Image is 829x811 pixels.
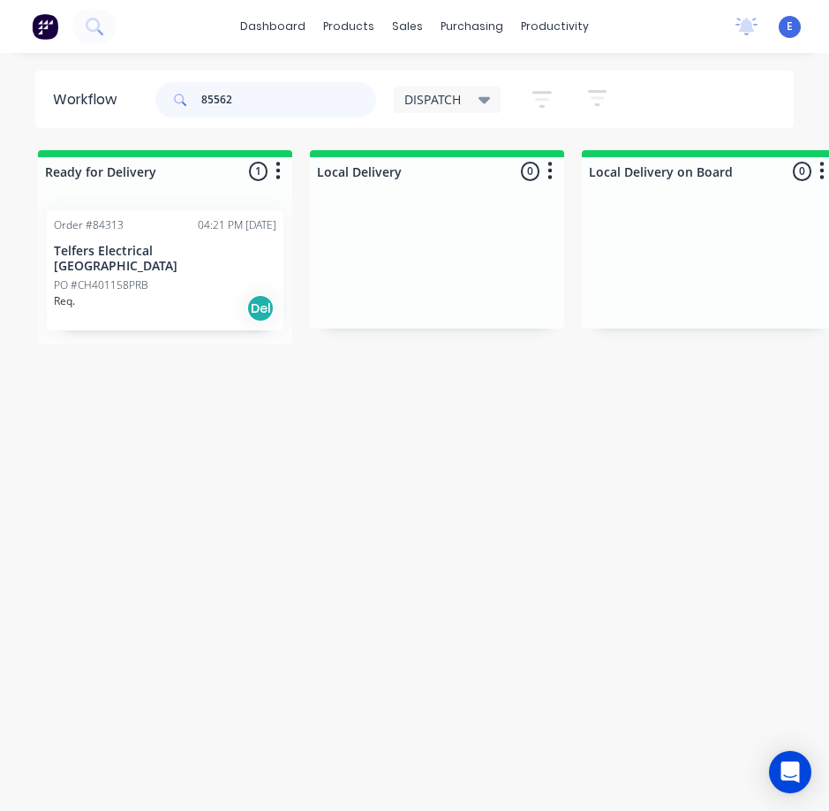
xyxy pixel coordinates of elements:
div: products [314,13,383,40]
p: Telfers Electrical [GEOGRAPHIC_DATA] [54,244,276,274]
div: Order #8431304:21 PM [DATE]Telfers Electrical [GEOGRAPHIC_DATA]PO #CH401158PRBReq.Del [47,210,283,330]
span: DISPATCH [404,90,461,109]
div: Workflow [53,89,125,110]
input: Search for orders... [201,82,376,117]
a: dashboard [231,13,314,40]
div: 04:21 PM [DATE] [198,217,276,233]
p: PO #CH401158PRB [54,277,148,293]
div: sales [383,13,432,40]
div: Order #84313 [54,217,124,233]
img: Factory [32,13,58,40]
p: Req. [54,293,75,309]
div: Del [246,294,275,322]
div: Open Intercom Messenger [769,751,811,793]
div: productivity [512,13,598,40]
div: purchasing [432,13,512,40]
span: E [787,19,793,34]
